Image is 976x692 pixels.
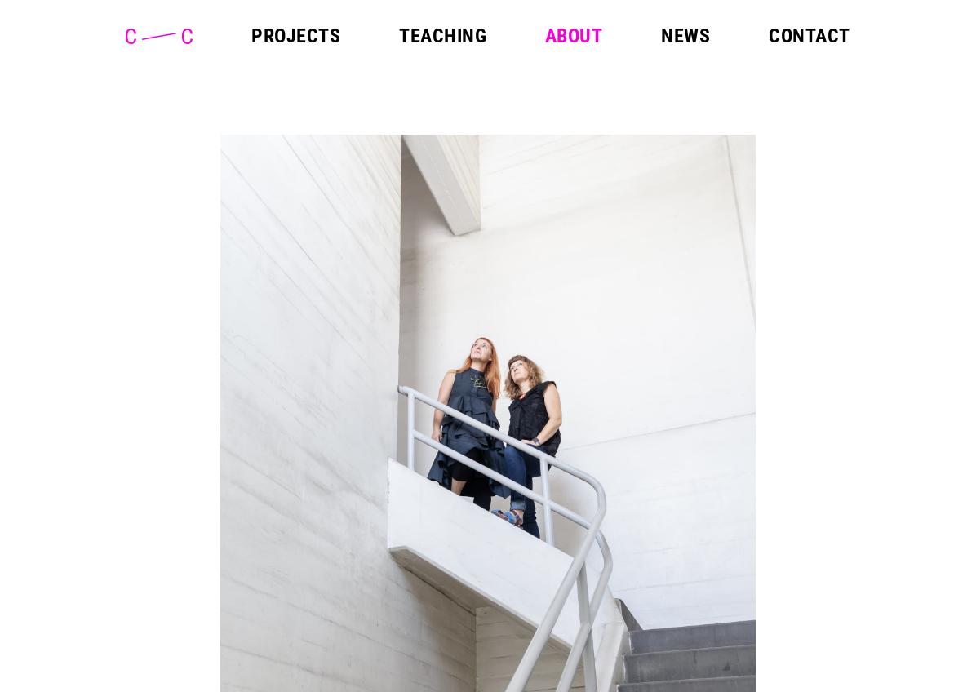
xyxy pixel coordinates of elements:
[251,26,850,46] nav: Main Menu
[399,26,486,46] a: Teaching
[545,26,602,46] a: About
[251,26,340,46] a: Projects
[661,26,710,46] a: News
[769,26,850,46] a: Contact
